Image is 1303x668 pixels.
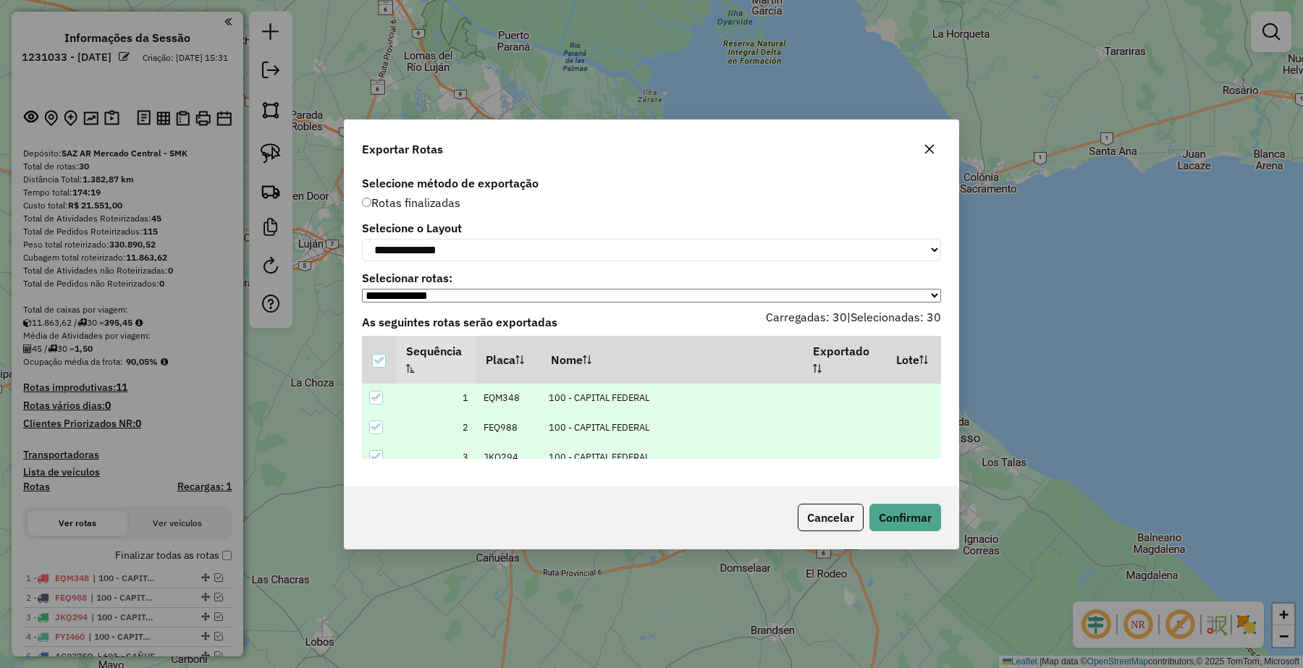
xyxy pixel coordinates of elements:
[851,310,941,324] span: Selecionadas: 30
[396,413,476,442] td: 2
[651,308,950,336] div: |
[804,336,887,384] th: Exportado
[541,384,803,413] td: 100 - CAPITAL FEDERAL
[798,504,864,531] button: Cancelar
[541,413,803,442] td: 100 - CAPITAL FEDERAL
[766,310,847,324] span: Carregadas: 30
[476,336,541,384] th: Placa
[869,504,941,531] button: Confirmar
[541,336,803,384] th: Nome
[362,140,443,158] span: Exportar Rotas
[362,269,941,287] label: Selecionar rotas:
[541,442,803,472] td: 100 - CAPITAL FEDERAL
[362,219,941,237] label: Selecione o Layout
[476,442,541,472] td: JKQ294
[476,384,541,413] td: EQM348
[476,413,541,442] td: FEQ988
[396,384,476,413] td: 1
[362,195,460,210] span: Rotas finalizadas
[362,174,941,192] label: Selecione método de exportação
[396,442,476,472] td: 3
[396,336,476,384] th: Sequência
[887,336,941,384] th: Lote
[362,315,557,329] strong: As seguintes rotas serão exportadas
